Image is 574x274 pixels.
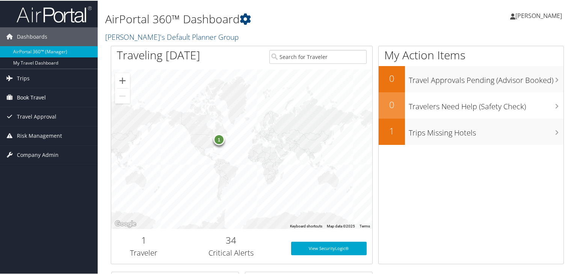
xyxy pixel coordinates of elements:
span: Travel Approval [17,107,56,125]
a: [PERSON_NAME] [510,4,569,26]
a: 0Travelers Need Help (Safety Check) [379,92,563,118]
img: Google [113,218,138,228]
button: Zoom in [115,72,130,87]
h2: 1 [379,124,405,137]
a: [PERSON_NAME]'s Default Planner Group [105,31,240,41]
span: Book Travel [17,87,46,106]
a: 0Travel Approvals Pending (Advisor Booked) [379,65,563,92]
h3: Travel Approvals Pending (Advisor Booked) [409,71,563,85]
button: Keyboard shortcuts [290,223,322,228]
span: Dashboards [17,27,47,45]
a: Open this area in Google Maps (opens a new window) [113,218,138,228]
span: Risk Management [17,126,62,145]
span: Map data ©2025 [327,223,355,227]
button: Zoom out [115,88,130,103]
a: Terms (opens in new tab) [360,223,370,227]
img: airportal-logo.png [17,5,92,23]
h2: 0 [379,98,405,110]
h3: Travelers Need Help (Safety Check) [409,97,563,111]
span: Company Admin [17,145,59,164]
span: Trips [17,68,30,87]
h2: 0 [379,71,405,84]
h1: AirPortal 360™ Dashboard [105,11,415,26]
h3: Critical Alerts [182,247,280,257]
h1: Traveling [DATE] [117,47,200,62]
h3: Traveler [117,247,171,257]
span: [PERSON_NAME] [515,11,562,19]
h3: Trips Missing Hotels [409,123,563,137]
a: 1Trips Missing Hotels [379,118,563,144]
h1: My Action Items [379,47,563,62]
div: 1 [213,134,225,145]
h2: 1 [117,233,171,246]
a: View SecurityLogic® [291,241,367,254]
input: Search for Traveler [269,49,367,63]
h2: 34 [182,233,280,246]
